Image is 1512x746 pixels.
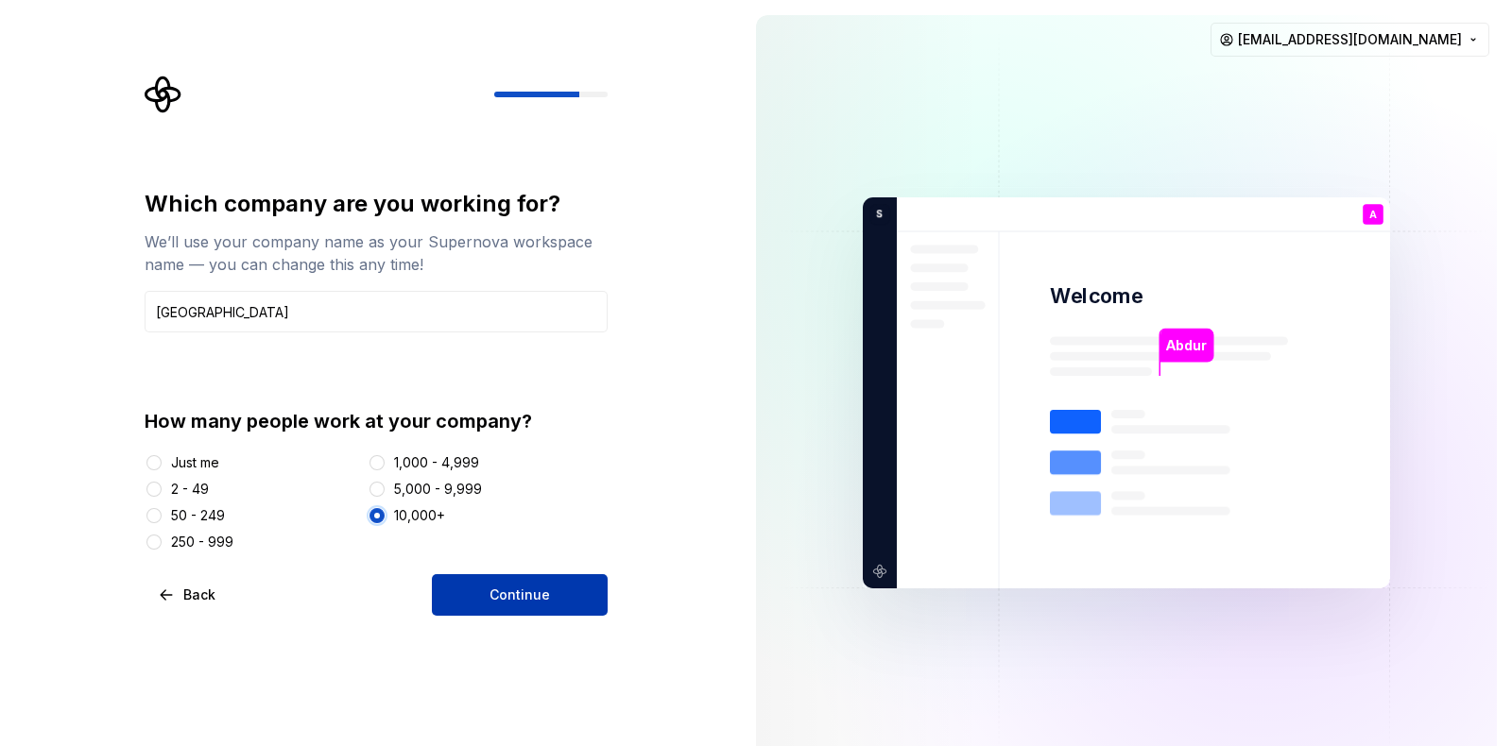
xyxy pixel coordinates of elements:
button: Continue [432,574,608,616]
div: 5,000 - 9,999 [394,480,482,499]
div: How many people work at your company? [145,408,608,434]
span: Continue [490,585,550,604]
p: S [869,206,883,223]
div: 1,000 - 4,999 [394,453,479,472]
p: Welcome [1050,282,1143,310]
div: 250 - 999 [171,533,233,551]
button: [EMAIL_ADDRESS][DOMAIN_NAME] [1211,23,1489,57]
span: Back [183,585,215,604]
input: Company name [145,291,608,332]
span: [EMAIL_ADDRESS][DOMAIN_NAME] [1238,30,1462,49]
p: Abdur [1165,335,1207,356]
div: Which company are you working for? [145,189,608,219]
button: Back [145,574,232,616]
div: 10,000+ [394,506,445,525]
p: A [1369,210,1377,220]
div: 2 - 49 [171,480,209,499]
svg: Supernova Logo [145,76,182,113]
div: Just me [171,453,219,472]
div: We’ll use your company name as your Supernova workspace name — you can change this any time! [145,230,608,276]
div: 50 - 249 [171,506,225,525]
